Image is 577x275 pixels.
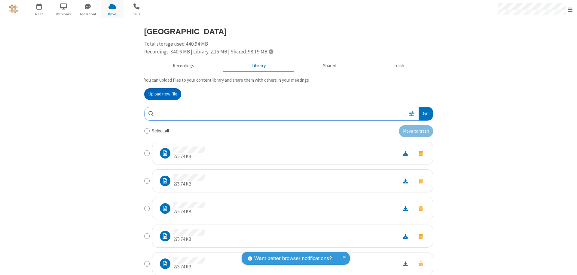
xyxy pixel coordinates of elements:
[413,204,428,213] button: Move to trash
[399,125,433,137] button: Move to trash
[223,60,295,72] button: Content library
[173,153,205,160] p: 275.74 KB
[398,177,413,184] a: Download file
[144,77,433,84] p: You can upload files to your content library and share them with others in your meetings
[398,233,413,240] a: Download file
[295,60,365,72] button: Shared during meetings
[365,60,433,72] button: Trash
[398,205,413,212] a: Download file
[413,260,428,268] button: Move to trash
[144,88,181,100] button: Upload new file
[254,255,332,262] span: Want better browser notifications?
[144,60,223,72] button: Recorded meetings
[125,11,148,17] span: Calls
[413,177,428,185] button: Move to trash
[152,128,169,134] label: Select all
[144,27,433,36] h3: [GEOGRAPHIC_DATA]
[413,149,428,157] button: Move to trash
[9,5,18,14] img: QA Selenium DO NOT DELETE OR CHANGE
[413,232,428,240] button: Move to trash
[101,11,124,17] span: Drive
[77,11,99,17] span: Team Chat
[419,107,432,121] button: Go
[562,259,572,271] iframe: Chat
[28,11,50,17] span: Meet
[173,264,205,270] p: 275.74 KB
[398,150,413,157] a: Download file
[52,11,75,17] span: Webinars
[173,181,205,188] p: 275.74 KB
[269,49,273,54] span: Totals displayed include files that have been moved to the trash.
[173,236,205,243] p: 275.74 KB
[398,260,413,267] a: Download file
[173,208,205,215] p: 275.74 KB
[144,40,433,56] div: Total storage used 440.94 MB
[144,48,433,56] div: Recordings: 340.6 MB | Library: 2.15 MB | Shared: 98.19 MB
